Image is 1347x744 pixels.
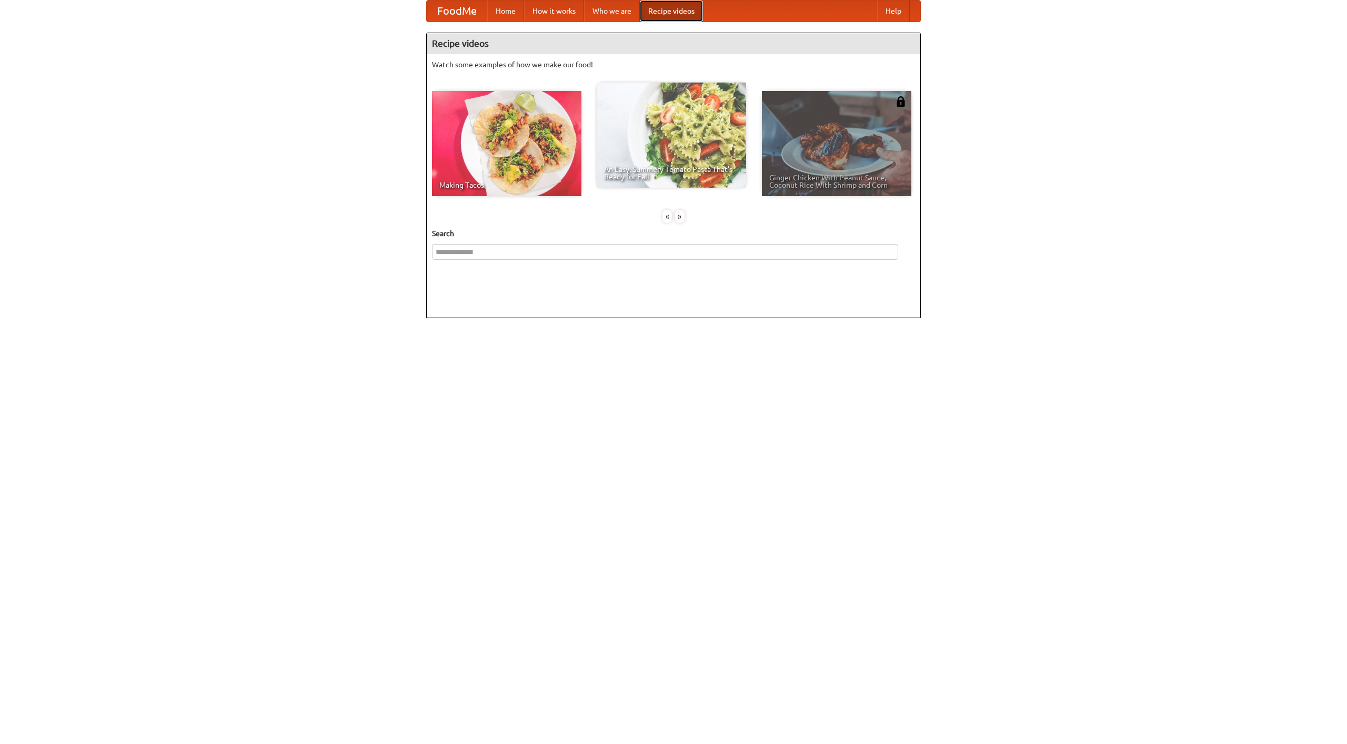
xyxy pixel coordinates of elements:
div: » [675,210,685,223]
a: Recipe videos [640,1,703,22]
a: FoodMe [427,1,487,22]
div: « [662,210,672,223]
a: Help [877,1,910,22]
p: Watch some examples of how we make our food! [432,59,915,70]
a: How it works [524,1,584,22]
a: Making Tacos [432,91,581,196]
a: An Easy, Summery Tomato Pasta That's Ready for Fall [597,83,746,188]
h4: Recipe videos [427,33,920,54]
span: Making Tacos [439,181,574,189]
a: Who we are [584,1,640,22]
a: Home [487,1,524,22]
h5: Search [432,228,915,239]
img: 483408.png [896,96,906,107]
span: An Easy, Summery Tomato Pasta That's Ready for Fall [604,166,739,180]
